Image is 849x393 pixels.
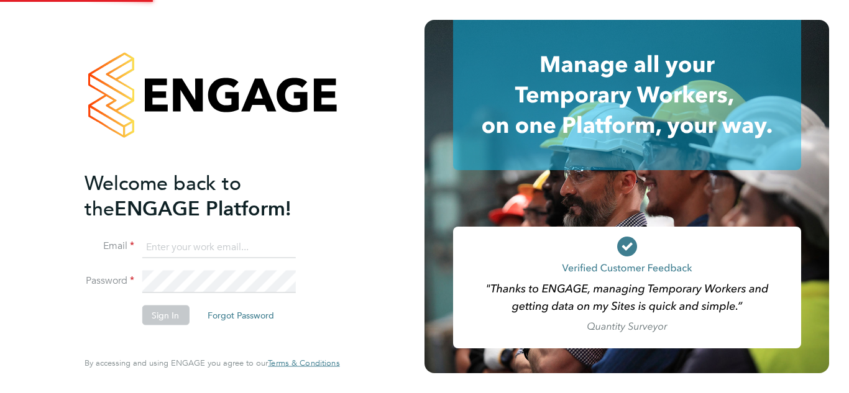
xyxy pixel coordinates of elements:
h2: ENGAGE Platform! [85,170,327,221]
span: By accessing and using ENGAGE you agree to our [85,358,339,368]
a: Terms & Conditions [268,358,339,368]
button: Sign In [142,305,189,325]
input: Enter your work email... [142,236,295,258]
span: Welcome back to the [85,171,241,220]
label: Password [85,274,134,287]
label: Email [85,240,134,253]
button: Forgot Password [198,305,284,325]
